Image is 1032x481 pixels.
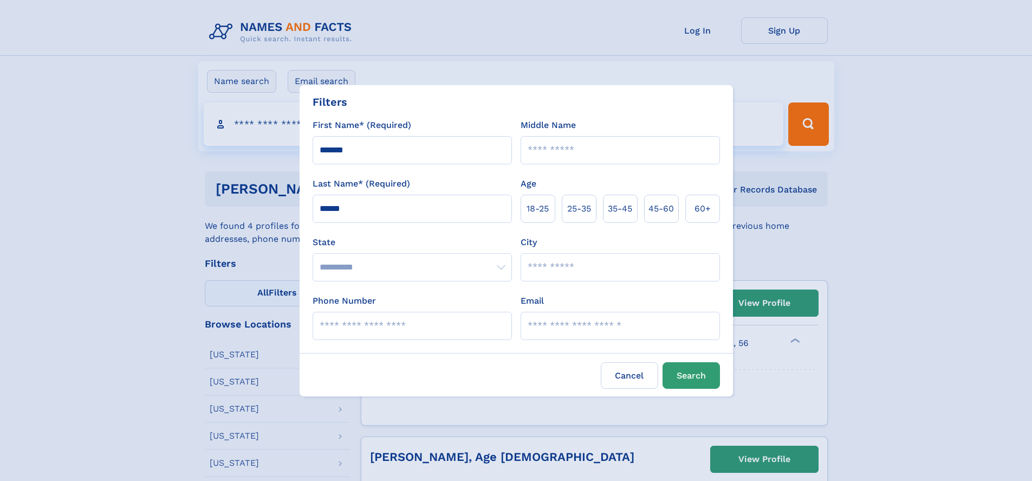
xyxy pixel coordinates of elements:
span: 35‑45 [608,202,632,215]
label: Middle Name [521,119,576,132]
label: Email [521,294,544,307]
label: Phone Number [313,294,376,307]
label: Age [521,177,536,190]
label: Last Name* (Required) [313,177,410,190]
button: Search [663,362,720,389]
span: 45‑60 [648,202,674,215]
span: 60+ [695,202,711,215]
label: Cancel [601,362,658,389]
label: City [521,236,537,249]
label: First Name* (Required) [313,119,411,132]
span: 18‑25 [527,202,549,215]
span: 25‑35 [567,202,591,215]
label: State [313,236,512,249]
div: Filters [313,94,347,110]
